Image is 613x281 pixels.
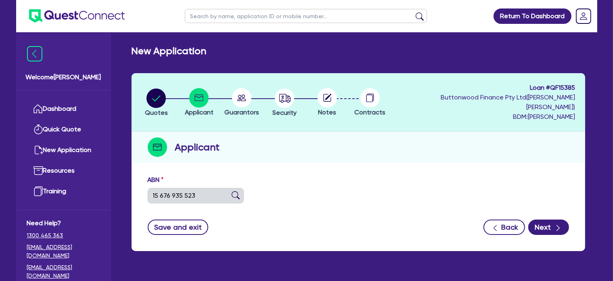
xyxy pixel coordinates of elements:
[27,161,100,181] a: Resources
[148,220,209,235] button: Save and exit
[148,175,164,185] label: ABN
[27,243,100,260] a: [EMAIL_ADDRESS][DOMAIN_NAME]
[27,263,100,280] a: [EMAIL_ADDRESS][DOMAIN_NAME]
[29,9,125,23] img: quest-connect-logo-blue
[494,8,571,24] a: Return To Dashboard
[132,45,207,57] h2: New Application
[27,181,100,202] a: Training
[27,218,100,228] span: Need Help?
[185,108,213,116] span: Applicant
[27,99,100,119] a: Dashboard
[441,93,575,111] span: Buttonwood Finance Pty Ltd ( [PERSON_NAME] [PERSON_NAME] )
[224,108,259,116] span: Guarantors
[33,166,43,175] img: resources
[148,137,167,157] img: step-icon
[573,6,594,27] a: Dropdown toggle
[528,220,569,235] button: Next
[26,72,101,82] span: Welcome [PERSON_NAME]
[272,88,297,118] button: Security
[232,191,240,199] img: abn-lookup icon
[27,140,100,161] a: New Application
[393,83,575,93] span: Loan # QF15385
[483,220,525,235] button: Back
[354,108,385,116] span: Contracts
[145,109,168,116] span: Quotes
[393,112,575,122] span: BDM: [PERSON_NAME]
[175,140,220,154] h2: Applicant
[272,109,297,116] span: Security
[144,88,168,118] button: Quotes
[27,119,100,140] a: Quick Quote
[27,46,42,61] img: icon-menu-close
[27,232,63,239] tcxspan: Call 1300 465 363 via 3CX
[33,186,43,196] img: training
[185,9,427,23] input: Search by name, application ID or mobile number...
[33,125,43,134] img: quick-quote
[318,108,336,116] span: Notes
[33,145,43,155] img: new-application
